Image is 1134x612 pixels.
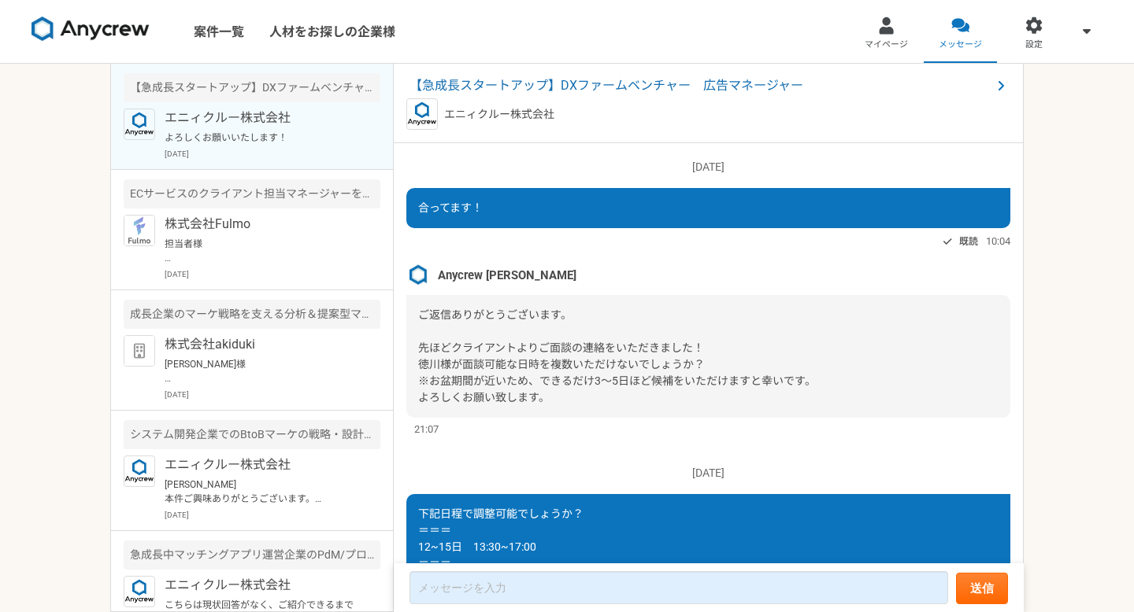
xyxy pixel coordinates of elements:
span: 21:07 [414,422,439,437]
p: [DATE] [406,465,1010,481]
span: 設定 [1025,39,1043,51]
div: 【急成長スタートアップ】DXファームベンチャー 広告マネージャー [124,73,380,102]
span: 下記日程で調整可能でしょうか？ ＝＝＝ 12~15日 13:30~17:00 ＝＝＝ 引き続きよろしくお願いいたします。 [418,507,605,603]
img: logo_text_blue_01.png [124,576,155,607]
span: 既読 [959,232,978,251]
p: 株式会社Fulmo [165,215,359,234]
p: エニィクルー株式会社 [165,455,359,474]
p: [DATE] [165,148,380,160]
div: システム開発企業でのBtoBマーケの戦略・設計や実務までをリードできる人材を募集 [124,420,380,449]
span: メッセージ [939,39,982,51]
p: エニィクルー株式会社 [444,106,554,123]
span: 10:04 [986,234,1010,249]
div: 急成長中マッチングアプリ運営企業のPdM/プロダクト企画 [124,540,380,570]
span: 合ってます！ [418,201,483,214]
button: 送信 [956,573,1008,604]
img: logo_text_blue_01.png [406,98,438,130]
p: エニィクルー株式会社 [165,109,359,127]
p: [DATE] [165,268,380,280]
p: [PERSON_NAME]様 お世話になります、[PERSON_NAME]です。 ご丁寧なご連絡ありがとうございます。 徳川 [165,357,359,385]
p: [DATE] [165,389,380,400]
p: [PERSON_NAME] 本件ご興味ありがとうございます。 こちら案件ですが現状別の方で進んでおりご紹介が難しい状況でございます。ご紹介に至らず申し訳ございません。 引き続きよろしくお願い致します。 [165,477,359,506]
img: default_org_logo-42cde973f59100197ec2c8e796e4974ac8490bb5b08a0eb061ff975e4574aa76.png [124,335,155,367]
p: よろしくお願いいたします！ [165,131,359,145]
img: icon_01.jpg [124,215,155,246]
img: logo_text_blue_01.png [124,455,155,487]
p: 株式会社akiduki [165,335,359,354]
p: [DATE] [406,159,1010,175]
img: 8DqYSo04kwAAAAASUVORK5CYII= [31,17,150,42]
span: マイページ [865,39,908,51]
div: ECサービスのクライアント担当マネージャーを募集！ [124,179,380,208]
span: 【急成長スタートアップ】DXファームベンチャー 広告マネージャー [409,76,991,95]
p: エニィクルー株式会社 [165,576,359,595]
p: 担当者様 お世話になります、[PERSON_NAME]です。 内容承知いたしました。 またご縁がございましたら、よろしくお願いいたします。 [165,237,359,265]
div: 成長企業のマーケ戦略を支える分析＆提案型マーケター募集（業務委託） [124,300,380,329]
img: %E3%82%B9%E3%82%AF%E3%83%AA%E3%83%BC%E3%83%B3%E3%82%B7%E3%83%A7%E3%83%83%E3%83%88_2025-08-07_21.4... [406,264,430,287]
span: ご返信ありがとうございます。 先ほどクライアントよりご面談の連絡をいただきました！ 徳川様が面談可能な日時を複数いただけないでしょうか？ ※お盆期間が近いため、できるだけ3〜5日ほど候補をいただ... [418,308,816,404]
span: Anycrew [PERSON_NAME] [438,267,576,284]
p: [DATE] [165,509,380,521]
img: logo_text_blue_01.png [124,109,155,140]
